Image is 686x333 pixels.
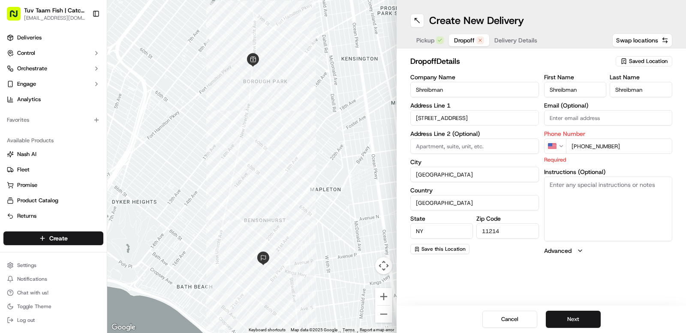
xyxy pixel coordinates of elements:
[410,167,539,182] input: Enter city
[3,194,103,207] button: Product Catalog
[544,246,572,255] label: Advanced
[109,322,138,333] img: Google
[410,110,539,126] input: Enter address
[7,212,100,220] a: Returns
[9,34,156,48] p: Welcome 👋
[85,145,104,152] span: Pylon
[7,166,100,174] a: Fleet
[29,90,108,97] div: We're available if you need us!
[17,80,36,88] span: Engage
[109,322,138,333] a: Open this area in Google Maps (opens a new window)
[546,311,601,328] button: Next
[544,246,673,255] button: Advanced
[375,288,392,305] button: Zoom in
[17,166,30,174] span: Fleet
[612,33,672,47] button: Swap locations
[81,124,138,133] span: API Documentation
[544,102,673,108] label: Email (Optional)
[429,14,524,27] h1: Create New Delivery
[3,300,103,312] button: Toggle Theme
[17,49,35,57] span: Control
[454,36,475,45] span: Dropoff
[476,223,539,239] input: Enter zip code
[629,57,668,65] span: Saved Location
[7,150,100,158] a: Nash AI
[17,303,51,310] span: Toggle Theme
[3,231,103,245] button: Create
[410,74,539,80] label: Company Name
[291,327,337,332] span: Map data ©2025 Google
[482,311,537,328] button: Cancel
[60,145,104,152] a: Powered byPylon
[410,159,539,165] label: City
[616,36,658,45] span: Swap locations
[3,46,103,60] button: Control
[17,65,47,72] span: Orchestrate
[146,84,156,95] button: Start new chat
[17,96,41,103] span: Analytics
[17,181,37,189] span: Promise
[29,82,141,90] div: Start new chat
[3,273,103,285] button: Notifications
[3,77,103,91] button: Engage
[410,223,473,239] input: Enter state
[3,113,103,127] div: Favorites
[17,34,42,42] span: Deliveries
[360,327,394,332] a: Report a map error
[7,181,100,189] a: Promise
[3,147,103,161] button: Nash AI
[476,216,539,222] label: Zip Code
[17,262,36,269] span: Settings
[49,234,68,243] span: Create
[410,131,539,137] label: Address Line 2 (Optional)
[410,82,539,97] input: Enter company name
[610,82,672,97] input: Enter last name
[544,156,673,164] p: Required
[3,62,103,75] button: Orchestrate
[544,169,673,175] label: Instructions (Optional)
[616,55,672,67] button: Saved Location
[410,187,539,193] label: Country
[3,259,103,271] button: Settings
[9,125,15,132] div: 📗
[375,306,392,323] button: Zoom out
[9,82,24,97] img: 1736555255976-a54dd68f-1ca7-489b-9aae-adbdc363a1c4
[410,102,539,108] label: Address Line 1
[17,124,66,133] span: Knowledge Base
[3,31,103,45] a: Deliveries
[3,163,103,177] button: Fleet
[3,178,103,192] button: Promise
[7,197,100,204] a: Product Catalog
[421,246,466,252] span: Save this Location
[410,216,473,222] label: State
[24,15,85,21] button: [EMAIL_ADDRESS][DOMAIN_NAME]
[249,327,286,333] button: Keyboard shortcuts
[410,55,611,67] h2: dropoff Details
[544,110,673,126] input: Enter email address
[9,9,26,26] img: Nash
[22,55,154,64] input: Got a question? Start typing here...
[544,74,607,80] label: First Name
[416,36,434,45] span: Pickup
[3,3,89,24] button: Tuv Taam Fish | Catch & Co.[EMAIL_ADDRESS][DOMAIN_NAME]
[410,138,539,154] input: Apartment, suite, unit, etc.
[410,195,539,210] input: Enter country
[5,121,69,136] a: 📗Knowledge Base
[375,257,392,274] button: Map camera controls
[69,121,141,136] a: 💻API Documentation
[3,209,103,223] button: Returns
[494,36,537,45] span: Delivery Details
[72,125,79,132] div: 💻
[17,150,36,158] span: Nash AI
[3,134,103,147] div: Available Products
[24,6,85,15] button: Tuv Taam Fish | Catch & Co.
[410,244,469,254] button: Save this Location
[566,138,673,154] input: Enter phone number
[343,327,355,332] a: Terms (opens in new tab)
[544,82,607,97] input: Enter first name
[610,74,672,80] label: Last Name
[3,314,103,326] button: Log out
[17,317,35,324] span: Log out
